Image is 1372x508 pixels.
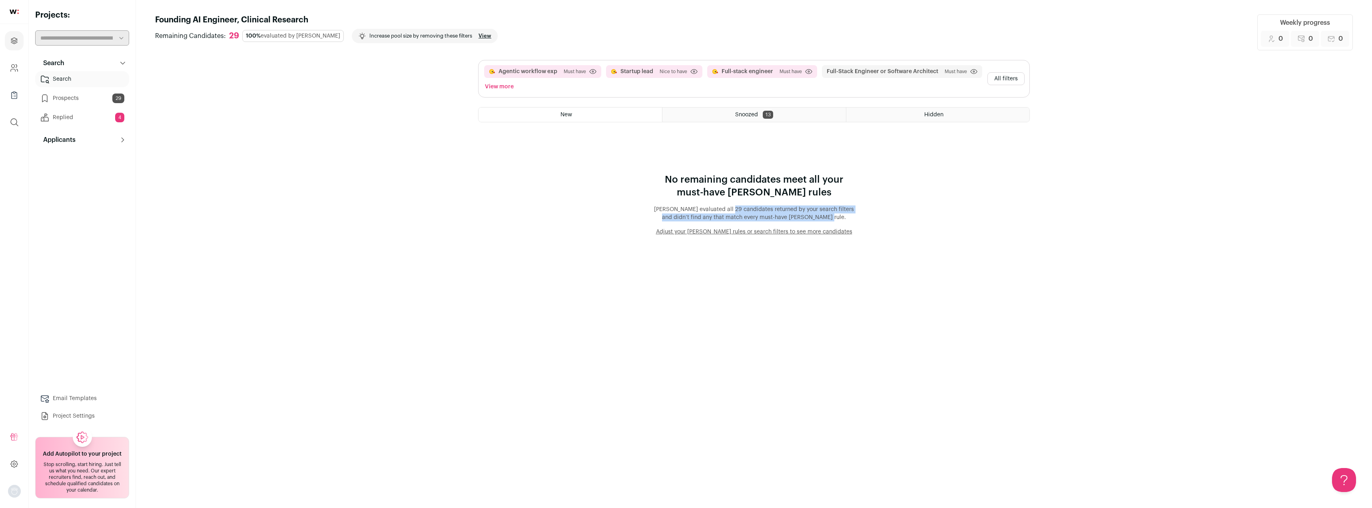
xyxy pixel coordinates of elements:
[662,108,846,122] a: Snoozed 13
[499,68,557,76] button: Agentic workflow exp
[8,485,21,498] img: nopic.png
[654,228,854,236] button: Adjust your [PERSON_NAME] rules or search filters to see more candidates
[479,33,491,39] a: View
[660,68,687,75] span: Nice to have
[654,205,854,221] p: [PERSON_NAME] evaluated all 29 candidates returned by your search filters and didn’t find any tha...
[112,94,124,103] span: 29
[924,112,943,118] span: Hidden
[560,112,572,118] span: New
[5,31,24,50] a: Projects
[35,90,129,106] a: Prospects29
[38,135,76,145] p: Applicants
[564,68,586,75] span: Must have
[1280,18,1330,28] div: Weekly progress
[155,31,226,41] span: Remaining Candidates:
[654,173,854,199] p: No remaining candidates meet all your must-have [PERSON_NAME] rules
[40,461,124,493] div: Stop scrolling, start hiring. Just tell us what you need. Our expert recruiters find, reach out, ...
[735,112,758,118] span: Snoozed
[1332,468,1356,492] iframe: Help Scout Beacon - Open
[242,30,344,42] div: evaluated by [PERSON_NAME]
[620,68,653,76] button: Startup lead
[827,68,938,76] button: Full-Stack Engineer or Software Architect
[35,71,129,87] a: Search
[35,110,129,126] a: Replied4
[229,31,239,41] div: 29
[5,86,24,105] a: Company Lists
[1278,34,1283,44] span: 0
[35,10,129,21] h2: Projects:
[722,68,773,76] button: Full-stack engineer
[35,437,129,498] a: Add Autopilot to your project Stop scrolling, start hiring. Just tell us what you need. Our exper...
[246,33,261,39] span: 100%
[483,81,515,92] button: View more
[1338,34,1343,44] span: 0
[1308,34,1313,44] span: 0
[10,10,19,14] img: wellfound-shorthand-0d5821cbd27db2630d0214b213865d53afaa358527fdda9d0ea32b1df1b89c2c.svg
[945,68,967,75] span: Must have
[987,72,1025,85] button: All filters
[763,111,773,119] span: 13
[38,58,64,68] p: Search
[35,408,129,424] a: Project Settings
[369,33,472,39] p: Increase pool size by removing these filters
[846,108,1029,122] a: Hidden
[35,55,129,71] button: Search
[155,14,498,26] h1: Founding AI Engineer, Clinical Research
[35,132,129,148] button: Applicants
[5,58,24,78] a: Company and ATS Settings
[115,113,124,122] span: 4
[35,390,129,406] a: Email Templates
[43,450,122,458] h2: Add Autopilot to your project
[8,485,21,498] button: Open dropdown
[780,68,802,75] span: Must have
